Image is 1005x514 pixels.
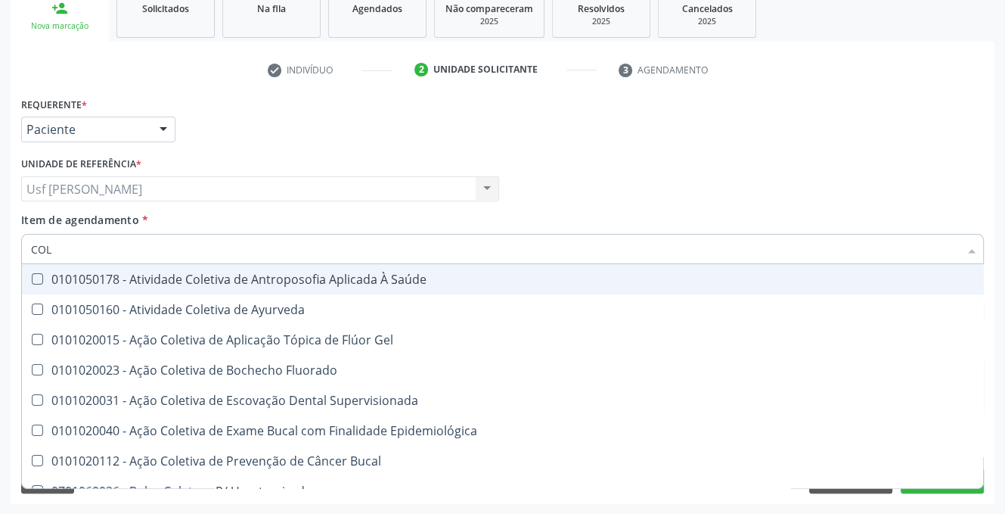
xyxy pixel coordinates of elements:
div: 2025 [445,16,533,27]
input: Buscar por procedimentos [31,234,959,264]
span: Paciente [26,122,144,137]
span: Resolvidos [578,2,625,15]
label: Unidade de referência [21,153,141,176]
span: Cancelados [682,2,733,15]
span: Na fila [257,2,286,15]
span: Item de agendamento [21,213,139,227]
span: Solicitados [142,2,189,15]
div: Unidade solicitante [433,63,538,76]
span: Agendados [352,2,402,15]
div: Nova marcação [21,20,98,32]
div: 2025 [669,16,745,27]
span: Não compareceram [445,2,533,15]
div: 2025 [563,16,639,27]
div: 2 [414,63,428,76]
label: Requerente [21,93,87,117]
